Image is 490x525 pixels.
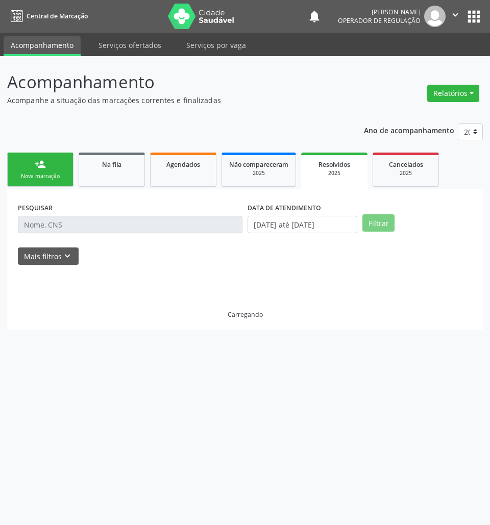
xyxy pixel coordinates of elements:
[465,8,483,26] button: apps
[7,69,340,95] p: Acompanhamento
[18,216,242,233] input: Nome, CNS
[338,16,421,25] span: Operador de regulação
[308,169,360,177] div: 2025
[229,169,288,177] div: 2025
[389,160,423,169] span: Cancelados
[35,159,46,170] div: person_add
[228,310,263,319] div: Carregando
[248,216,357,233] input: Selecione um intervalo
[4,36,81,56] a: Acompanhamento
[248,200,321,216] label: DATA DE ATENDIMENTO
[450,9,461,20] i: 
[102,160,121,169] span: Na fila
[229,160,288,169] span: Não compareceram
[318,160,350,169] span: Resolvidos
[424,6,446,27] img: img
[380,169,431,177] div: 2025
[179,36,253,54] a: Serviços por vaga
[307,9,322,23] button: notifications
[7,8,88,24] a: Central de Marcação
[62,251,73,262] i: keyboard_arrow_down
[362,214,395,232] button: Filtrar
[446,6,465,27] button: 
[427,85,479,102] button: Relatórios
[27,12,88,20] span: Central de Marcação
[15,172,66,180] div: Nova marcação
[7,95,340,106] p: Acompanhe a situação das marcações correntes e finalizadas
[364,123,454,136] p: Ano de acompanhamento
[166,160,200,169] span: Agendados
[338,8,421,16] div: [PERSON_NAME]
[18,200,53,216] label: PESQUISAR
[91,36,168,54] a: Serviços ofertados
[18,247,79,265] button: Mais filtroskeyboard_arrow_down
